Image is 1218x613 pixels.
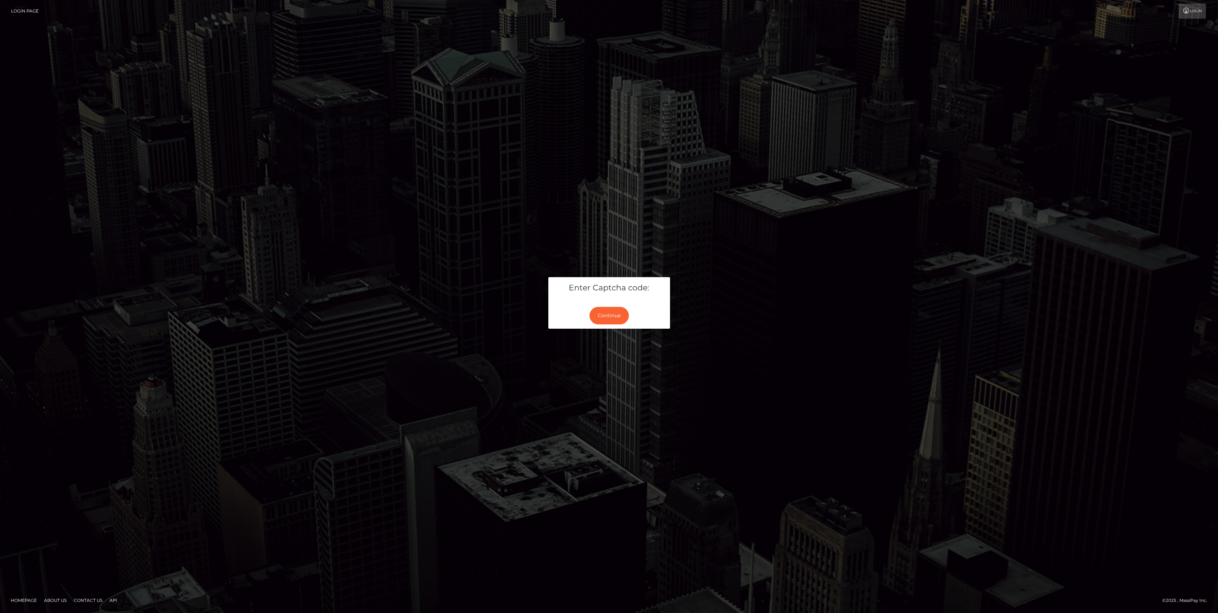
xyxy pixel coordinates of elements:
a: Login Page [11,4,39,19]
a: API [107,595,120,606]
h5: Enter Captcha code: [554,283,665,294]
a: About Us [41,595,69,606]
a: Homepage [8,595,40,606]
a: Login [1179,4,1206,19]
div: © 2025 , MassPay Inc. [1162,597,1213,604]
a: Contact Us [71,595,105,606]
button: Continue [589,307,629,324]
